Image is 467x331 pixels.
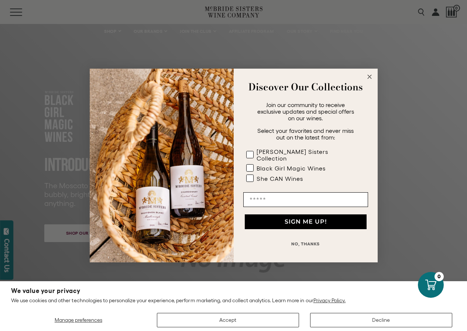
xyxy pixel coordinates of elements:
button: Accept [157,313,299,327]
div: She CAN Wines [257,175,303,182]
button: Decline [310,313,452,327]
div: Black Girl Magic Wines [257,165,326,172]
span: Manage preferences [55,317,102,323]
p: We use cookies and other technologies to personalize your experience, perform marketing, and coll... [11,297,456,304]
button: Close dialog [365,72,374,81]
span: Select your favorites and never miss out on the latest from: [257,127,354,141]
a: Privacy Policy. [313,297,346,303]
h2: We value your privacy [11,288,456,294]
div: 0 [435,272,444,281]
input: Email [243,192,368,207]
strong: Discover Our Collections [248,80,363,94]
div: [PERSON_NAME] Sisters Collection [257,148,353,162]
img: 42653730-7e35-4af7-a99d-12bf478283cf.jpeg [90,69,234,262]
button: NO, THANKS [243,237,368,251]
button: SIGN ME UP! [245,214,367,229]
span: Join our community to receive exclusive updates and special offers on our wines. [257,101,354,121]
button: Manage preferences [11,313,146,327]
